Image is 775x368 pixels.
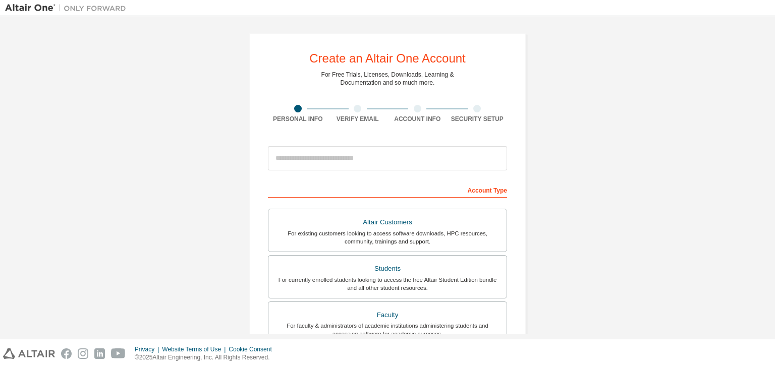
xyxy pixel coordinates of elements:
[111,348,126,359] img: youtube.svg
[274,308,501,322] div: Faculty
[268,181,507,198] div: Account Type
[321,71,454,87] div: For Free Trials, Licenses, Downloads, Learning & Documentation and so much more.
[274,215,501,229] div: Altair Customers
[229,345,278,353] div: Cookie Consent
[328,115,388,123] div: Verify Email
[387,115,448,123] div: Account Info
[135,345,162,353] div: Privacy
[274,276,501,292] div: For currently enrolled students looking to access the free Altair Student Edition bundle and all ...
[274,322,501,338] div: For faculty & administrators of academic institutions administering students and accessing softwa...
[162,345,229,353] div: Website Terms of Use
[61,348,72,359] img: facebook.svg
[3,348,55,359] img: altair_logo.svg
[448,115,508,123] div: Security Setup
[268,115,328,123] div: Personal Info
[78,348,88,359] img: instagram.svg
[274,229,501,246] div: For existing customers looking to access software downloads, HPC resources, community, trainings ...
[135,353,278,362] p: © 2025 Altair Engineering, Inc. All Rights Reserved.
[94,348,105,359] img: linkedin.svg
[309,52,466,65] div: Create an Altair One Account
[274,262,501,276] div: Students
[5,3,131,13] img: Altair One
